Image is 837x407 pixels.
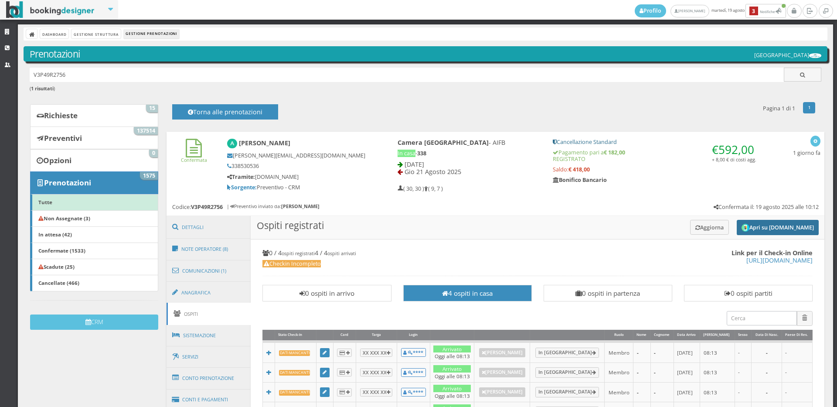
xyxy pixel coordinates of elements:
td: [DATE] [674,363,700,382]
td: Oggi alle 08:13 [430,363,474,382]
td: - [650,342,674,363]
h5: Pagina 1 di 1 [763,105,795,112]
a: [PERSON_NAME] [479,387,526,397]
b: [PERSON_NAME] [281,203,320,209]
td: - [752,342,782,363]
a: [URL][DOMAIN_NAME] [746,256,813,264]
b: Camera [GEOGRAPHIC_DATA] [398,138,489,147]
a: Ospiti [167,303,251,325]
b: Tutte [38,198,52,205]
b: Dati mancanti [279,390,310,396]
a: Confermate (1533) [30,243,158,259]
b: 1 risultati [31,85,54,92]
b: Richieste [44,110,78,120]
a: 1 [803,102,816,113]
span: Gio 21 Agosto 2025 [405,168,461,176]
div: Arrivato [433,365,471,373]
h5: 1 giorno fa [793,150,820,156]
div: Arrivato [433,385,471,392]
a: Cancellate (466) [30,275,158,291]
b: Opzioni [43,155,71,165]
td: Oggi alle 08:13 [430,382,474,402]
span: In casa [398,150,415,157]
h5: Confermata il: 19 agosto 2025 alle 10:12 [714,204,819,210]
b: In attesa (42) [38,231,72,238]
b: [PERSON_NAME] [239,139,290,147]
a: Preventivi 137514 [30,127,158,149]
div: Arrivato [433,345,471,353]
a: In attesa (42) [30,226,158,243]
span: 15 [146,105,158,113]
a: Non Assegnate (3) [30,210,158,227]
input: Ricerca cliente - (inserisci il codice, il nome, il cognome, il numero di telefono o la mail) [30,68,784,82]
button: Aggiorna [690,220,729,234]
a: Dettagli [167,216,251,239]
button: CRM [30,315,158,330]
a: In [GEOGRAPHIC_DATA] [535,367,599,378]
h4: 0 / 4 4 / 4 [262,249,813,257]
b: V3P49R2756 [191,203,223,211]
h3: 0 ospiti in arrivo [267,289,387,297]
a: Gestione Struttura [71,29,120,38]
a: Tutte [30,194,158,211]
div: Stato Check-In [275,330,316,341]
img: BookingDesigner.com [6,1,95,18]
span: 1575 [140,172,158,180]
a: Scadute (25) [30,259,158,275]
td: - [782,363,813,382]
strong: € 418,00 [568,166,590,173]
a: Opzioni 0 [30,149,158,172]
td: - [735,382,751,402]
a: Note Operatore (8) [167,238,251,260]
a: [PERSON_NAME] [479,348,526,358]
div: Targa [356,330,397,341]
h6: | Preventivo inviato da: [227,204,320,209]
h5: [DOMAIN_NAME] [227,174,368,180]
h5: [PERSON_NAME][EMAIL_ADDRESS][DOMAIN_NAME] [227,152,368,159]
td: - [633,363,650,382]
span: [DATE] [405,160,424,168]
b: Preventivi [44,133,82,143]
td: - [752,363,782,382]
a: Prenotazioni 1575 [30,171,158,194]
h5: 338530536 [227,163,368,169]
h4: Torna alle prenotazioni [182,108,268,122]
b: Bonifico Bancario [553,176,607,184]
a: Servizi [167,346,251,368]
button: XX XXX XX [360,388,392,397]
td: - [633,342,650,363]
a: Dashboard [40,29,68,38]
a: Richieste 15 [30,104,158,127]
strong: € 182,00 [604,149,625,156]
b: 338 [417,150,426,157]
img: ea773b7e7d3611ed9c9d0608f5526cb6.png [809,53,821,58]
div: Login [397,330,430,341]
div: Paese di Res. [782,330,812,341]
td: 08:13 [700,363,735,382]
td: Membro [604,342,633,363]
h6: ( ) [30,86,822,92]
td: [DATE] [674,382,700,402]
h3: 0 ospiti partiti [688,289,808,297]
small: + 8,00 € di costi agg. [712,156,756,163]
b: 3 [749,7,758,16]
button: Apri su [DOMAIN_NAME] [737,220,819,235]
li: Gestione Prenotazioni [124,29,179,39]
a: [PERSON_NAME] [670,5,709,17]
h5: ( 30, 30 ) ( 9, 7 ) [398,185,443,192]
td: Membro [604,363,633,382]
td: - [633,382,650,402]
a: Comunicazioni (1) [167,260,251,282]
b: Prenotazioni [44,178,91,188]
td: 08:13 [700,342,735,363]
b: Confermate (1533) [38,247,85,254]
small: ospiti arrivati [327,250,356,257]
a: Profilo [635,4,666,17]
td: - [752,382,782,402]
td: - [650,382,674,402]
div: [PERSON_NAME] [700,330,734,341]
h5: Preventivo - CRM [227,184,368,191]
h5: Saldo: [553,166,758,173]
b: Dati mancanti [279,350,310,356]
a: In [GEOGRAPHIC_DATA] [535,387,599,397]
